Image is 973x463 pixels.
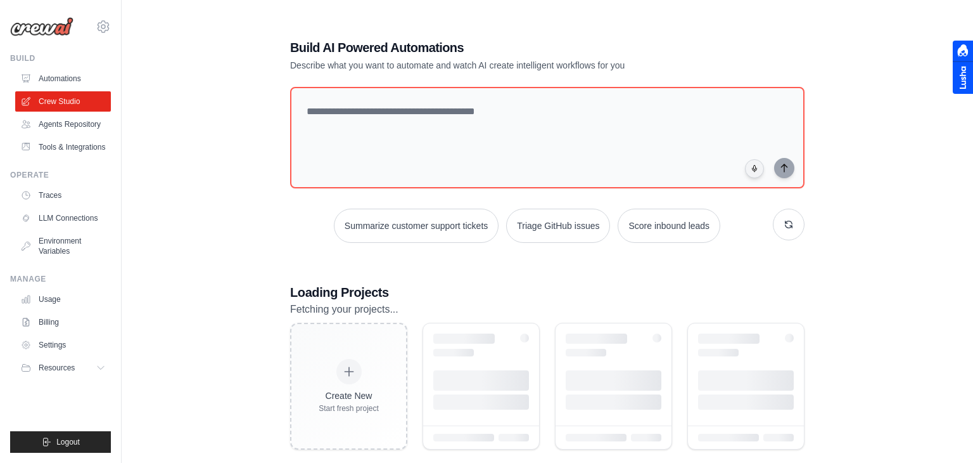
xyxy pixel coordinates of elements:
[10,170,111,180] div: Operate
[773,209,804,240] button: Get new suggestions
[15,231,111,261] a: Environment Variables
[10,17,73,36] img: Logo
[290,284,804,301] h3: Loading Projects
[15,358,111,378] button: Resources
[15,335,111,355] a: Settings
[39,363,75,373] span: Resources
[10,431,111,453] button: Logout
[10,53,111,63] div: Build
[56,437,80,447] span: Logout
[319,403,379,414] div: Start fresh project
[290,301,804,318] p: Fetching your projects...
[15,312,111,332] a: Billing
[10,274,111,284] div: Manage
[319,389,379,402] div: Create New
[15,185,111,205] a: Traces
[618,209,720,243] button: Score inbound leads
[290,59,716,72] p: Describe what you want to automate and watch AI create intelligent workflows for you
[15,114,111,134] a: Agents Repository
[745,159,764,178] button: Click to speak your automation idea
[290,39,716,56] h1: Build AI Powered Automations
[15,137,111,157] a: Tools & Integrations
[15,289,111,310] a: Usage
[15,68,111,89] a: Automations
[15,91,111,112] a: Crew Studio
[506,209,610,243] button: Triage GitHub issues
[334,209,499,243] button: Summarize customer support tickets
[15,208,111,228] a: LLM Connections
